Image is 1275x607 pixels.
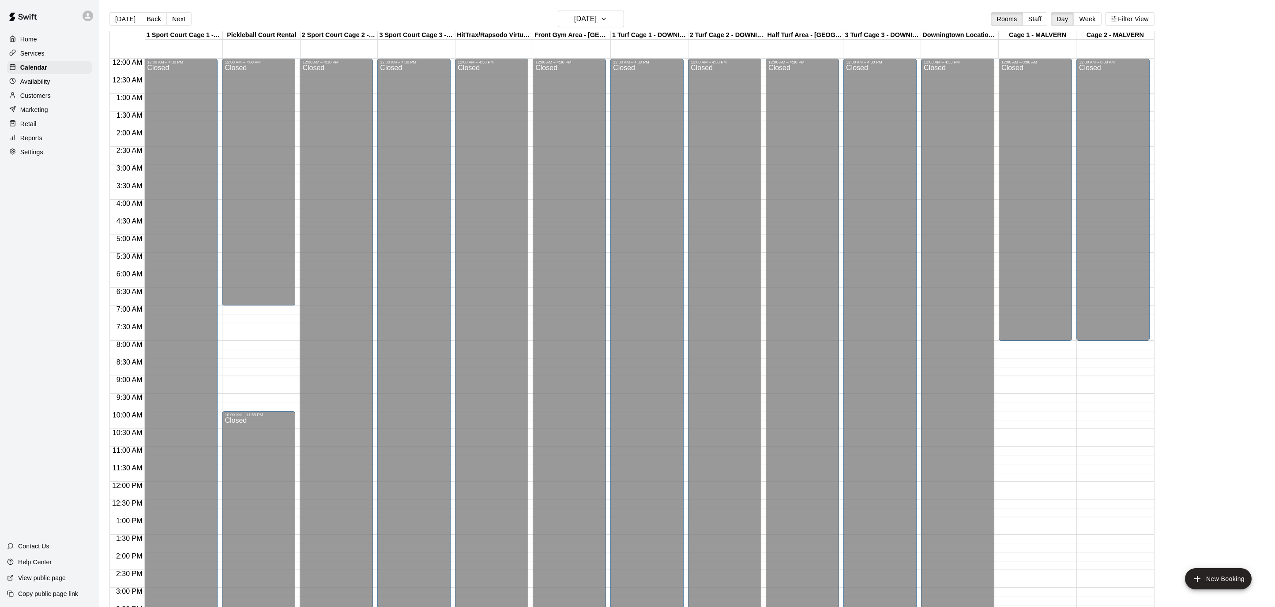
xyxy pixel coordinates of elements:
span: 2:30 AM [114,147,145,154]
div: 12:00 AM – 7:00 AM [225,60,293,64]
button: Next [166,12,191,26]
div: Cage 2 - MALVERN [1076,31,1154,40]
button: [DATE] [109,12,141,26]
span: 7:30 AM [114,323,145,331]
div: 12:00 AM – 4:30 PM [691,60,759,64]
div: 12:00 AM – 4:30 PM [380,60,448,64]
div: 12:00 AM – 8:00 AM: Closed [1076,59,1150,341]
div: 12:00 AM – 4:30 PM [768,60,836,64]
span: 5:00 AM [114,235,145,242]
a: Settings [7,145,92,159]
p: Retail [20,119,37,128]
a: Availability [7,75,92,88]
span: 4:30 AM [114,217,145,225]
p: Reports [20,134,42,142]
span: 1:30 PM [114,535,145,542]
span: 12:00 PM [110,482,144,489]
span: 6:00 AM [114,270,145,278]
span: 12:30 AM [110,76,145,84]
div: 12:00 AM – 4:30 PM [924,60,992,64]
span: 10:00 AM [110,411,145,419]
div: 10:00 AM – 11:59 PM [225,413,293,417]
div: 2 Turf Cage 2 - DOWNINGTOWN [688,31,766,40]
div: 12:00 AM – 4:30 PM [846,60,914,64]
div: 3 Turf Cage 3 - DOWNINGTOWN [843,31,921,40]
span: 7:00 AM [114,305,145,313]
span: 10:30 AM [110,429,145,436]
p: Settings [20,148,43,156]
div: Downingtown Location - OUTDOOR Turf Area [921,31,999,40]
div: Closed [1079,64,1147,344]
span: 12:00 AM [110,59,145,66]
a: Retail [7,117,92,130]
p: Help Center [18,558,52,566]
a: Marketing [7,103,92,116]
button: Rooms [991,12,1023,26]
span: 11:00 AM [110,447,145,454]
span: 5:30 AM [114,253,145,260]
div: 12:00 AM – 8:00 AM: Closed [999,59,1072,341]
div: 12:00 AM – 8:00 AM [1001,60,1069,64]
div: Closed [1001,64,1069,344]
p: Services [20,49,45,58]
span: 2:00 AM [114,129,145,137]
div: 12:00 AM – 7:00 AM: Closed [222,59,295,305]
div: Closed [225,64,293,309]
button: Filter View [1105,12,1155,26]
p: Contact Us [18,542,49,551]
span: 2:00 PM [114,552,145,560]
div: Half Turf Area - [GEOGRAPHIC_DATA] [766,31,844,40]
span: 1:30 AM [114,112,145,119]
span: 1:00 AM [114,94,145,101]
p: View public page [18,573,66,582]
button: Week [1073,12,1101,26]
div: 12:00 AM – 4:30 PM [147,60,215,64]
p: Marketing [20,105,48,114]
span: 6:30 AM [114,288,145,295]
a: Home [7,33,92,46]
div: Front Gym Area - [GEOGRAPHIC_DATA] [533,31,611,40]
span: 9:30 AM [114,394,145,401]
span: 12:30 PM [110,499,144,507]
p: Home [20,35,37,44]
button: [DATE] [558,11,624,27]
div: 2 Sport Court Cage 2 - DOWNINGTOWN [301,31,378,40]
button: Staff [1023,12,1048,26]
span: 4:00 AM [114,200,145,207]
a: Reports [7,131,92,145]
span: 2:30 PM [114,570,145,577]
p: Copy public page link [18,589,78,598]
span: 11:30 AM [110,464,145,472]
span: 8:00 AM [114,341,145,348]
span: 1:00 PM [114,517,145,525]
a: Customers [7,89,92,102]
div: 12:00 AM – 4:30 PM [302,60,370,64]
div: 12:00 AM – 4:30 PM [458,60,526,64]
p: Customers [20,91,51,100]
div: 12:00 AM – 4:30 PM [535,60,603,64]
div: HitTrax/Rapsodo Virtual Reality Rental Cage - 16'x35' [455,31,533,40]
span: 3:00 AM [114,164,145,172]
div: 1 Turf Cage 1 - DOWNINGTOWN [611,31,688,40]
p: Availability [20,77,50,86]
a: Calendar [7,61,92,74]
h6: [DATE] [574,13,597,25]
span: 9:00 AM [114,376,145,384]
div: 12:00 AM – 4:30 PM [613,60,681,64]
button: Day [1051,12,1074,26]
button: Back [141,12,167,26]
span: 3:00 PM [114,588,145,595]
span: 3:30 AM [114,182,145,190]
span: 8:30 AM [114,358,145,366]
a: Services [7,47,92,60]
div: 12:00 AM – 8:00 AM [1079,60,1147,64]
div: Pickleball Court Rental [223,31,301,40]
p: Calendar [20,63,47,72]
